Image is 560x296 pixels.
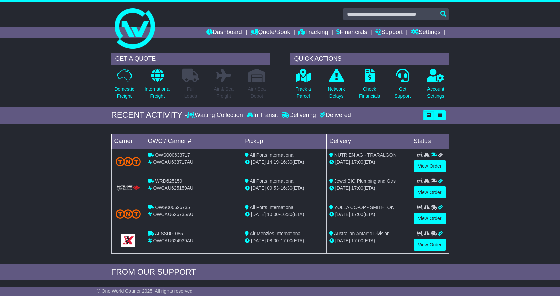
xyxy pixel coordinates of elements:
[145,86,171,100] p: International Freight
[327,68,345,103] a: NetworkDelays
[427,68,445,103] a: AccountSettings
[351,159,363,165] span: 17:00
[281,212,292,217] span: 16:30
[281,238,292,243] span: 17:00
[414,239,446,251] a: View Order
[329,159,408,166] div: (ETA)
[155,178,182,184] span: WRD625159
[155,152,190,158] span: OWS000633717
[335,159,350,165] span: [DATE]
[414,213,446,224] a: View Order
[414,186,446,198] a: View Order
[334,152,397,158] span: NUTRIEN AG - TRARALGON
[267,185,279,191] span: 09:53
[144,68,171,103] a: InternationalFreight
[121,234,135,247] img: GetCarrierServiceLogo
[114,86,134,100] p: Domestic Freight
[245,112,280,119] div: In Transit
[97,288,194,294] span: © One World Courier 2025. All rights reserved.
[111,110,187,120] div: RECENT ACTIVITY -
[250,27,290,38] a: Quote/Book
[281,185,292,191] span: 16:30
[335,238,350,243] span: [DATE]
[298,27,328,38] a: Tracking
[351,212,363,217] span: 17:00
[296,86,311,100] p: Track a Parcel
[153,159,193,165] span: OWCAU633717AU
[250,152,294,158] span: All Ports International
[328,86,345,100] p: Network Delays
[250,205,294,210] span: All Ports International
[411,27,441,38] a: Settings
[245,185,324,192] div: - (ETA)
[394,68,411,103] a: GetSupport
[251,212,266,217] span: [DATE]
[245,159,324,166] div: - (ETA)
[206,27,242,38] a: Dashboard
[251,238,266,243] span: [DATE]
[155,205,190,210] span: OWS000626735
[242,134,327,149] td: Pickup
[280,112,318,119] div: Delivering
[182,86,199,100] p: Full Loads
[145,134,242,149] td: OWC / Carrier #
[295,68,311,103] a: Track aParcel
[414,160,446,172] a: View Order
[251,185,266,191] span: [DATE]
[111,53,270,65] div: GET A QUOTE
[290,53,449,65] div: QUICK ACTIONS
[335,185,350,191] span: [DATE]
[334,178,396,184] span: Jewel BIC Plumbing and Gas
[116,185,141,192] img: HiTrans.png
[281,159,292,165] span: 16:30
[351,185,363,191] span: 17:00
[359,68,380,103] a: CheckFinancials
[375,27,403,38] a: Support
[114,68,134,103] a: DomesticFreight
[153,212,193,217] span: OWCAU626735AU
[427,86,444,100] p: Account Settings
[334,205,395,210] span: YOLLA CO-OP - SMITHTON
[326,134,411,149] td: Delivery
[245,237,324,244] div: - (ETA)
[359,86,380,100] p: Check Financials
[116,157,141,166] img: TNT_Domestic.png
[155,231,183,236] span: AFSS001085
[318,112,351,119] div: Delivered
[111,267,449,277] div: FROM OUR SUPPORT
[329,211,408,218] div: (ETA)
[267,212,279,217] span: 10:00
[329,237,408,244] div: (ETA)
[329,185,408,192] div: (ETA)
[187,112,245,119] div: Waiting Collection
[116,209,141,218] img: TNT_Domestic.png
[351,238,363,243] span: 17:00
[267,159,279,165] span: 14:19
[248,86,266,100] p: Air / Sea Depot
[250,178,294,184] span: All Ports International
[394,86,411,100] p: Get Support
[251,159,266,165] span: [DATE]
[153,238,193,243] span: OWCAU624939AU
[250,231,301,236] span: Air Menzies International
[411,134,449,149] td: Status
[267,238,279,243] span: 08:00
[214,86,234,100] p: Air & Sea Freight
[111,134,145,149] td: Carrier
[336,27,367,38] a: Financials
[245,211,324,218] div: - (ETA)
[334,231,390,236] span: Australian Antartic Division
[153,185,193,191] span: OWCAU625159AU
[335,212,350,217] span: [DATE]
